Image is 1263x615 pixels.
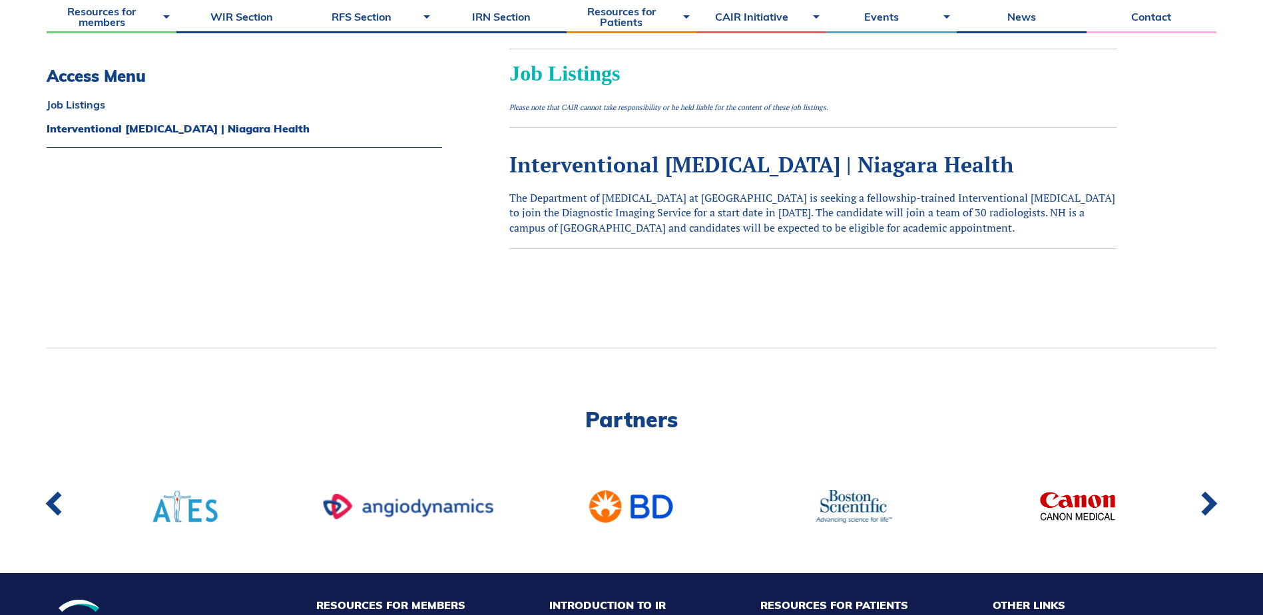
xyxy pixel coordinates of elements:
[47,67,442,86] h3: Access Menu
[509,150,1013,178] a: Interventional [MEDICAL_DATA] | Niagara Health
[47,409,1216,430] h2: Partners
[509,61,620,85] span: Job Listings
[509,102,828,112] em: Please note that CAIR cannot take responsibility or be held liable for the content of these job l...
[47,123,442,134] a: Interventional [MEDICAL_DATA] | Niagara Health
[47,99,442,110] a: Job Listings
[509,190,1117,235] p: The Department of [MEDICAL_DATA] at [GEOGRAPHIC_DATA] is seeking a fellowship-trained Interventio...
